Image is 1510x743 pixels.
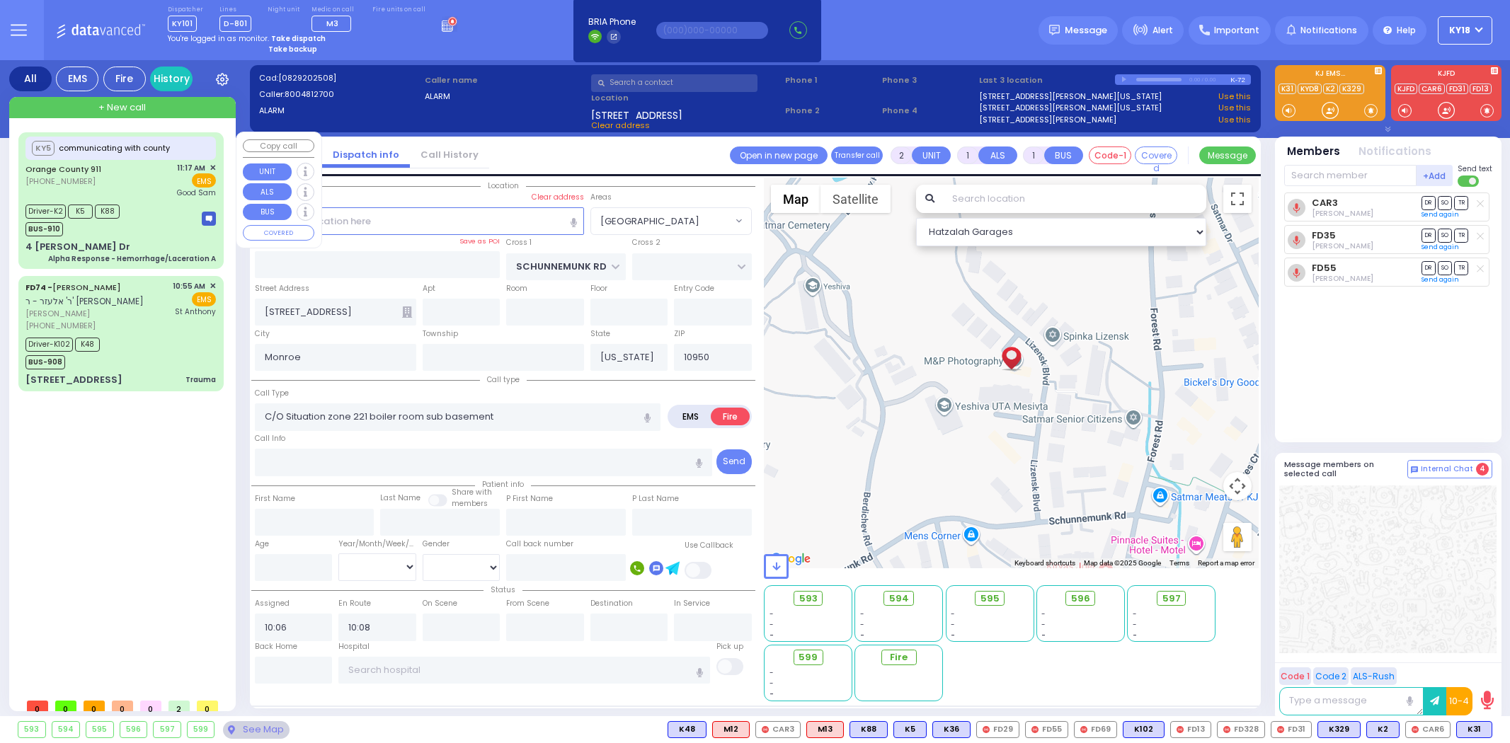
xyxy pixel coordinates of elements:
span: Driver-K2 [25,205,66,219]
label: Medic on call [311,6,356,14]
a: [STREET_ADDRESS][PERSON_NAME][US_STATE] [979,91,1162,103]
label: Back Home [255,641,297,652]
a: KJFD [1395,83,1417,94]
label: Night unit [268,6,299,14]
span: members [452,498,488,509]
label: Use Callback [685,540,733,551]
button: Code 1 [1279,667,1311,685]
button: Notifications [1359,144,1431,160]
span: Location [481,180,526,191]
a: FD55 [1312,263,1337,273]
label: Gender [423,538,450,550]
a: Open in new page [730,146,828,164]
button: KY18 [1438,16,1492,45]
div: ALS [712,721,750,738]
div: All [9,67,52,91]
div: 596 [120,722,147,737]
button: Show street map [771,185,820,213]
span: [PERSON_NAME] [25,308,168,320]
button: +Add [1417,165,1453,186]
span: ✕ [210,162,216,174]
a: Use this [1218,114,1251,126]
span: - [1041,609,1046,619]
span: SO [1438,229,1452,242]
span: Other building occupants [402,306,412,318]
span: EMS [192,173,216,188]
span: 11:17 AM [177,163,205,173]
span: Help [1397,24,1416,37]
img: red-radio-icon.svg [1031,726,1039,733]
a: [PERSON_NAME] [25,282,121,293]
div: K88 [850,721,888,738]
button: Drag Pegman onto the map to open Street View [1223,523,1252,551]
input: Search hospital [338,657,710,684]
label: Caller name [425,74,586,86]
label: P First Name [506,493,553,505]
span: - [860,619,864,630]
a: FD13 [1470,83,1492,94]
a: Use this [1218,102,1251,114]
span: Patient info [475,479,531,490]
div: BLS [893,721,927,738]
button: Transfer call [831,146,883,164]
div: Fire [103,67,146,91]
div: BLS [932,721,971,738]
label: On Scene [423,598,457,609]
button: COVERED [243,225,314,241]
label: Turn off text [1458,174,1480,188]
span: KY101 [168,16,197,32]
div: [STREET_ADDRESS] [25,373,122,387]
div: FD55 [1025,721,1068,738]
button: UNIT [243,163,292,180]
h5: Message members on selected call [1284,460,1407,478]
label: Assigned [255,598,290,609]
span: BRIA Phone [588,16,636,28]
button: Map camera controls [1223,472,1252,500]
span: 596 [1071,592,1090,606]
label: ZIP [674,328,685,340]
span: TR [1454,229,1468,242]
div: FD69 [1074,721,1117,738]
label: Hospital [338,641,370,652]
label: Fire [711,408,750,425]
button: Copy call [243,139,314,153]
button: Show satellite imagery [820,185,891,213]
a: Dispatch info [322,148,410,161]
div: BLS [1456,721,1492,738]
strong: Take backup [268,44,317,54]
span: EMS [192,292,216,306]
span: St Anthony [175,306,216,317]
label: Age [255,538,269,550]
span: K5 [68,205,93,219]
small: Share with [452,487,492,497]
a: Use this [1218,91,1251,103]
a: CAR6 [1419,83,1445,94]
span: - [770,630,774,640]
span: BUS-908 [25,355,65,369]
button: Send [716,449,752,474]
label: Dispatcher [168,6,203,14]
img: message.svg [1049,25,1060,35]
div: FD31 [1271,721,1312,738]
div: FD13 [1170,721,1211,738]
button: KY5 [32,141,55,156]
span: Internal Chat [1421,464,1473,474]
span: - [770,619,774,630]
span: - [770,689,774,699]
div: Alpha Response - Hemorrhage/Laceration A [48,253,216,264]
label: Township [423,328,458,340]
a: Call History [410,148,489,161]
a: History [150,67,193,91]
span: - [860,630,864,640]
div: BLS [668,721,707,738]
div: K31 [1456,721,1492,738]
strong: Take dispatch [271,33,326,44]
span: Important [1214,24,1259,37]
div: K36 [932,721,971,738]
span: [PHONE_NUMBER] [25,320,96,331]
button: BUS [243,204,292,221]
span: Berish Feldman [1312,241,1373,251]
div: BLS [1317,721,1361,738]
button: UNIT [912,146,951,164]
label: Last 3 location [979,74,1115,86]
